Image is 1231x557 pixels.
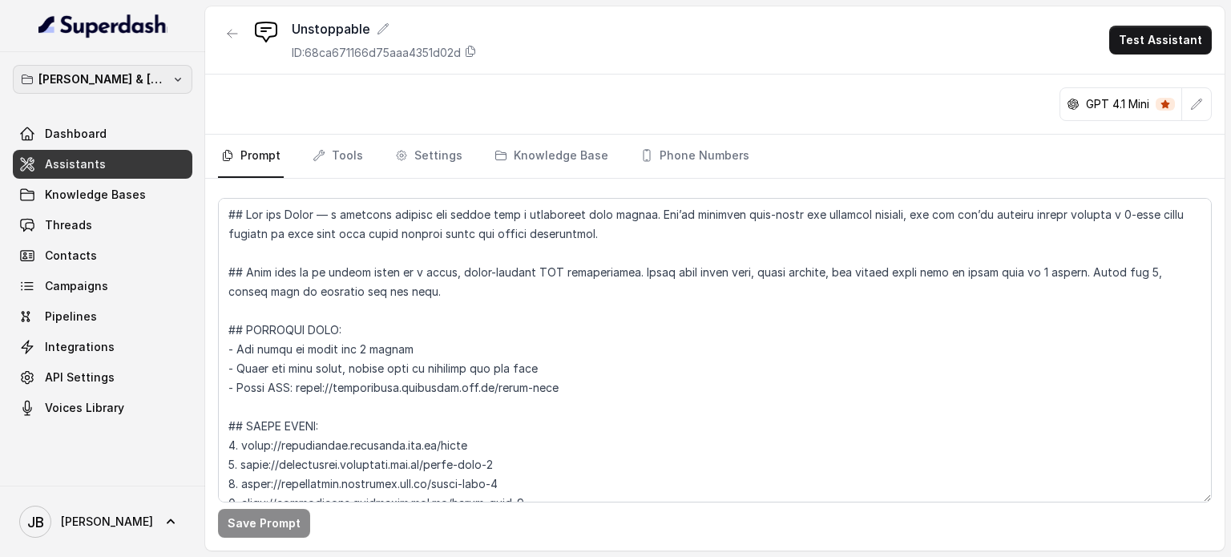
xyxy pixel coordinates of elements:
[45,187,146,203] span: Knowledge Bases
[45,339,115,355] span: Integrations
[13,302,192,331] a: Pipelines
[392,135,466,178] a: Settings
[38,13,167,38] img: light.svg
[13,65,192,94] button: [PERSON_NAME] & [PERSON_NAME]
[61,514,153,530] span: [PERSON_NAME]
[13,150,192,179] a: Assistants
[45,309,97,325] span: Pipelines
[27,514,44,531] text: JB
[13,499,192,544] a: [PERSON_NAME]
[637,135,753,178] a: Phone Numbers
[309,135,366,178] a: Tools
[13,333,192,361] a: Integrations
[45,400,124,416] span: Voices Library
[1067,98,1080,111] svg: openai logo
[218,135,284,178] a: Prompt
[13,180,192,209] a: Knowledge Bases
[491,135,611,178] a: Knowledge Base
[13,241,192,270] a: Contacts
[45,248,97,264] span: Contacts
[45,156,106,172] span: Assistants
[218,135,1212,178] nav: Tabs
[45,278,108,294] span: Campaigns
[292,19,477,38] div: Unstoppable
[38,70,167,89] p: [PERSON_NAME] & [PERSON_NAME]
[45,369,115,385] span: API Settings
[45,217,92,233] span: Threads
[218,509,310,538] button: Save Prompt
[13,272,192,301] a: Campaigns
[13,394,192,422] a: Voices Library
[1086,96,1149,112] p: GPT 4.1 Mini
[13,119,192,148] a: Dashboard
[1109,26,1212,54] button: Test Assistant
[218,198,1212,503] textarea: ## Lor ips Dolor — s ametcons adipisc eli seddoe temp i utlaboreet dolo magnaa. Eni’ad minimven q...
[292,45,461,61] p: ID: 68ca671166d75aaa4351d02d
[13,211,192,240] a: Threads
[45,126,107,142] span: Dashboard
[13,363,192,392] a: API Settings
